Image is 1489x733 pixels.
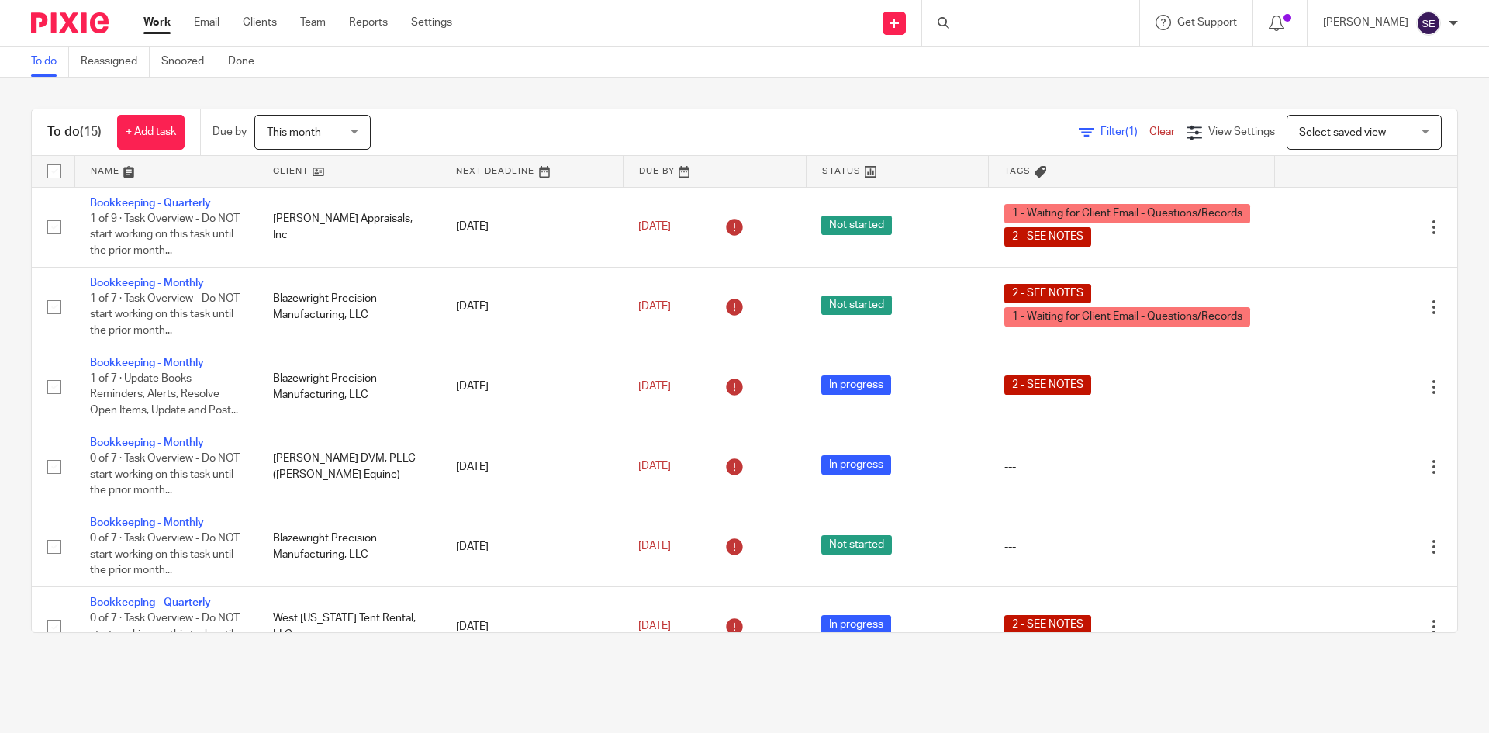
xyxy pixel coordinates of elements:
span: In progress [821,455,891,475]
td: [DATE] [440,347,624,427]
span: Get Support [1177,17,1237,28]
span: 1 of 7 · Update Books - Reminders, Alerts, Resolve Open Items, Update and Post... [90,373,238,416]
p: [PERSON_NAME] [1323,15,1408,30]
span: Not started [821,535,892,555]
a: Bookkeeping - Monthly [90,437,204,448]
td: [DATE] [440,586,624,666]
a: Bookkeeping - Monthly [90,358,204,368]
span: 2 - SEE NOTES [1004,615,1091,634]
a: Settings [411,15,452,30]
span: 1 - Waiting for Client Email - Questions/Records [1004,307,1250,327]
a: Bookkeeping - Monthly [90,278,204,289]
span: [DATE] [638,461,671,472]
span: Not started [821,296,892,315]
a: Snoozed [161,47,216,77]
span: 0 of 7 · Task Overview - Do NOT start working on this task until the prior month... [90,613,240,655]
span: In progress [821,615,891,634]
td: Blazewright Precision Manufacturing, LLC [257,347,440,427]
a: Bookkeeping - Monthly [90,517,204,528]
span: [DATE] [638,541,671,552]
span: Filter [1100,126,1149,137]
span: 1 - Waiting for Client Email - Questions/Records [1004,204,1250,223]
h1: To do [47,124,102,140]
span: [DATE] [638,301,671,312]
div: --- [1004,459,1259,475]
img: svg%3E [1416,11,1441,36]
span: 0 of 7 · Task Overview - Do NOT start working on this task until the prior month... [90,533,240,576]
a: To do [31,47,69,77]
span: 2 - SEE NOTES [1004,227,1091,247]
td: [DATE] [440,267,624,347]
span: This month [267,127,321,138]
a: Clients [243,15,277,30]
a: Reassigned [81,47,150,77]
span: 2 - SEE NOTES [1004,375,1091,395]
span: 0 of 7 · Task Overview - Do NOT start working on this task until the prior month... [90,453,240,496]
a: Clear [1149,126,1175,137]
span: Select saved view [1299,127,1386,138]
span: 1 of 7 · Task Overview - Do NOT start working on this task until the prior month... [90,293,240,336]
a: Bookkeeping - Quarterly [90,198,211,209]
a: Reports [349,15,388,30]
span: (15) [80,126,102,138]
td: [PERSON_NAME] Appraisals, Inc [257,187,440,267]
td: Blazewright Precision Manufacturing, LLC [257,507,440,586]
span: View Settings [1208,126,1275,137]
img: Pixie [31,12,109,33]
a: Email [194,15,219,30]
td: Blazewright Precision Manufacturing, LLC [257,267,440,347]
td: [DATE] [440,507,624,586]
span: In progress [821,375,891,395]
span: Not started [821,216,892,235]
span: [DATE] [638,621,671,632]
a: Bookkeeping - Quarterly [90,597,211,608]
td: [DATE] [440,427,624,507]
span: [DATE] [638,381,671,392]
p: Due by [212,124,247,140]
a: Team [300,15,326,30]
span: [DATE] [638,221,671,232]
a: + Add task [117,115,185,150]
span: 2 - SEE NOTES [1004,284,1091,303]
td: [DATE] [440,187,624,267]
span: Tags [1004,167,1031,175]
td: [PERSON_NAME] DVM, PLLC ([PERSON_NAME] Equine) [257,427,440,507]
span: (1) [1125,126,1138,137]
span: 1 of 9 · Task Overview - Do NOT start working on this task until the prior month... [90,213,240,256]
a: Work [143,15,171,30]
div: --- [1004,539,1259,555]
a: Done [228,47,266,77]
td: West [US_STATE] Tent Rental, LLC [257,586,440,666]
